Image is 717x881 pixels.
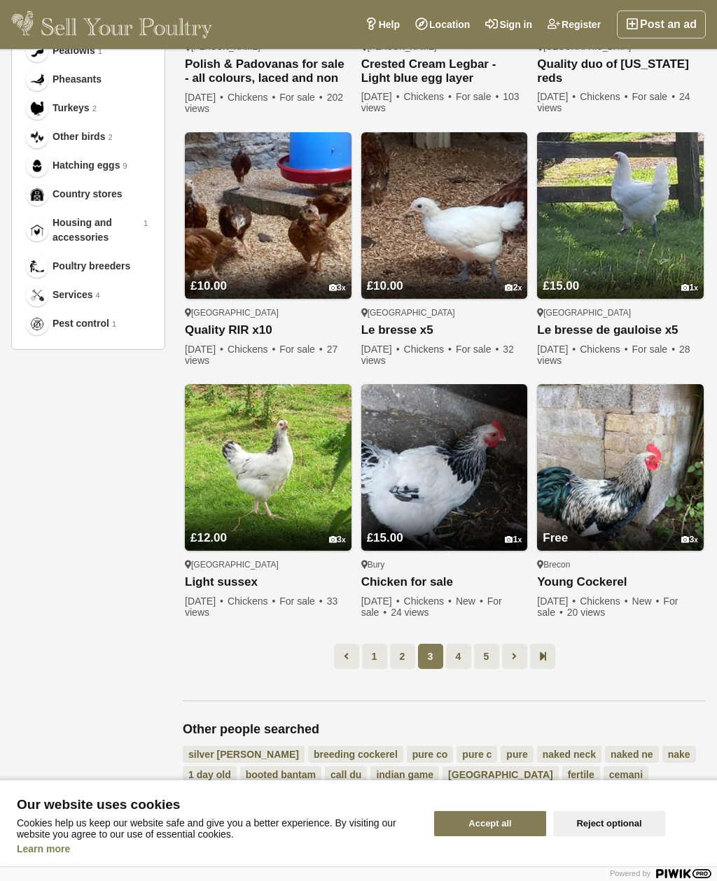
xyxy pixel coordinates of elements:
[185,323,351,338] a: Quality RIR x10
[361,344,514,366] span: 32 views
[632,344,676,355] span: For sale
[279,92,323,103] span: For sale
[279,344,323,355] span: For sale
[23,94,153,122] a: Turkeys Turkeys 2
[11,10,212,38] img: Sell Your Poultry
[53,187,123,202] span: Country stores
[240,766,321,783] a: booted bantam
[53,216,141,245] span: Housing and accessories
[108,132,112,143] em: 2
[23,281,153,309] a: Services Services 4
[23,180,153,209] a: Country stores Country stores
[183,722,706,738] h2: Other people searched
[23,309,153,338] a: Pest control Pest control 1
[96,290,100,302] em: 4
[279,595,323,607] span: For sale
[632,91,676,102] span: For sale
[185,57,351,86] a: Polish & Padovanas for sale - all colours, laced and non laced - all [DEMOGRAPHIC_DATA]
[456,344,500,355] span: For sale
[228,344,277,355] span: Chickens
[185,559,351,570] div: [GEOGRAPHIC_DATA]
[112,318,116,330] em: 1
[30,101,44,115] img: Turkeys
[185,92,343,114] span: 202 views
[357,10,408,38] a: Help
[408,10,478,38] a: Location
[185,384,351,551] img: Light sussex
[30,159,44,173] img: Hatching eggs
[443,766,559,783] a: [GEOGRAPHIC_DATA]
[190,279,227,293] span: £10.00
[361,595,502,618] span: For sale
[537,253,704,299] a: £15.00 1
[617,10,706,38] a: Post an ad
[183,746,305,763] a: silver [PERSON_NAME]
[190,531,227,544] span: £12.00
[662,746,696,763] a: nake
[53,129,105,144] span: Other birds
[537,595,678,618] span: For sale
[17,843,70,854] a: Learn more
[185,575,351,590] a: Light sussex
[418,644,443,669] span: 3
[361,132,528,299] img: Le bresse x5
[185,92,225,103] span: [DATE]
[681,283,698,293] div: 1
[329,535,346,545] div: 3
[404,344,454,355] span: Chickens
[185,132,351,299] img: Quality RIR x10
[537,344,577,355] span: [DATE]
[53,158,120,173] span: Hatching eggs
[537,505,704,551] a: Free 3
[23,252,153,281] a: Poultry breeders Poultry breeders
[30,130,44,144] img: Other birds
[390,644,415,669] a: 2
[92,103,97,115] em: 2
[361,595,401,607] span: [DATE]
[605,746,659,763] a: naked ne
[537,746,601,763] a: naked neck
[361,575,528,590] a: Chicken for sale
[185,344,225,355] span: [DATE]
[53,101,90,115] span: Turkeys
[537,559,704,570] div: Brecon
[185,595,337,618] span: 33 views
[30,260,44,274] img: Poultry breeders
[30,188,44,202] img: Country stores
[404,91,454,102] span: Chickens
[361,57,528,85] a: Crested Cream Legbar - Light blue egg layer
[185,344,337,366] span: 27 views
[30,73,44,87] img: Pheasants
[562,766,600,783] a: fertile
[537,91,690,113] span: 24 views
[567,607,605,618] span: 20 views
[185,307,351,318] div: [GEOGRAPHIC_DATA]
[30,317,44,331] img: Pest control
[632,595,661,607] span: New
[537,575,704,590] a: Young Cockerel
[580,91,629,102] span: Chickens
[543,279,579,293] span: £15.00
[446,644,471,669] a: 4
[228,595,277,607] span: Chickens
[53,288,93,302] span: Services
[53,43,95,58] span: Peafowls
[478,10,540,38] a: Sign in
[53,72,102,87] span: Pheasants
[537,91,577,102] span: [DATE]
[361,384,528,551] img: Chicken for sale
[361,253,528,299] a: £10.00 2
[543,531,568,544] span: Free
[580,344,629,355] span: Chickens
[407,746,454,763] a: pure co
[30,288,44,302] img: Services
[329,283,346,293] div: 3
[17,798,417,812] span: Our website uses cookies
[361,307,528,318] div: [GEOGRAPHIC_DATA]
[325,766,367,783] a: call du
[537,307,704,318] div: [GEOGRAPHIC_DATA]
[183,766,237,783] a: 1 day old
[17,817,417,840] p: Cookies help us keep our website safe and give you a better experience. By visiting our website y...
[501,746,533,763] a: pure
[30,223,44,237] img: Housing and accessories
